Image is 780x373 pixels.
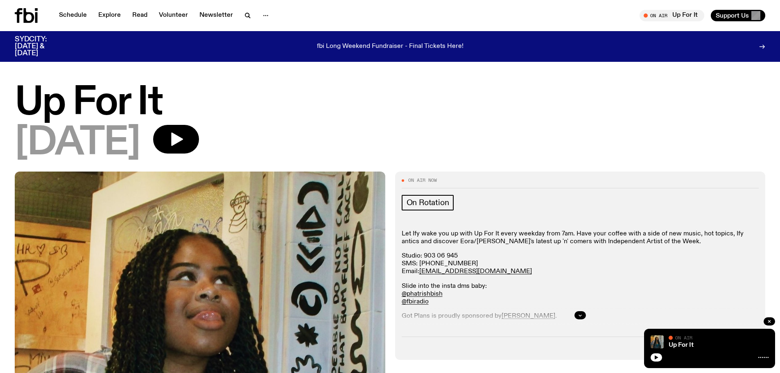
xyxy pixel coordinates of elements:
a: Read [127,10,152,21]
a: @fbiradio [402,298,429,305]
span: [DATE] [15,125,140,162]
a: Newsletter [194,10,238,21]
a: Explore [93,10,126,21]
h1: Up For It [15,85,765,122]
span: Support Us [716,12,749,19]
span: On Air [675,335,692,340]
p: Studio: 903 06 945 SMS: [PHONE_NUMBER] Email: [402,252,759,276]
a: Schedule [54,10,92,21]
img: Ify - a Brown Skin girl with black braided twists, looking up to the side with her tongue stickin... [651,335,664,348]
h3: SYDCITY: [DATE] & [DATE] [15,36,67,57]
a: Up For It [669,342,694,348]
p: Slide into the insta dms baby: [402,283,759,306]
p: fbi Long Weekend Fundraiser - Final Tickets Here! [317,43,463,50]
button: Support Us [711,10,765,21]
a: Volunteer [154,10,193,21]
p: Let Ify wake you up with Up For It every weekday from 7am. Have your coffee with a side of new mu... [402,230,759,246]
span: On Rotation [407,198,449,207]
a: @phatrishbish [402,291,443,297]
span: On Air Now [408,178,437,183]
button: On AirUp For It [640,10,704,21]
a: [EMAIL_ADDRESS][DOMAIN_NAME] [419,268,532,275]
a: On Rotation [402,195,454,210]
